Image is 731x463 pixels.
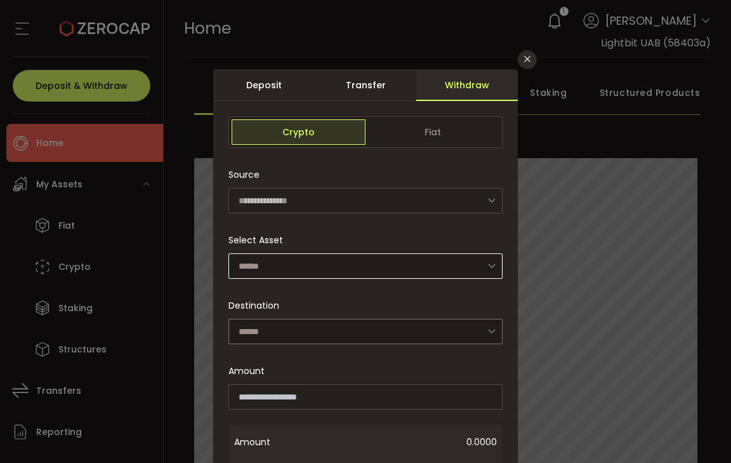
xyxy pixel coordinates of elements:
span: Crypto [232,119,365,145]
label: Select Asset [228,234,291,246]
iframe: Chat Widget [583,326,731,463]
span: Source [228,162,260,187]
div: Deposit [213,69,315,101]
span: 0.0000 [336,429,497,455]
div: Withdraw [416,69,518,101]
button: Close [518,50,537,69]
span: Amount [234,429,336,455]
span: Destination [228,299,279,312]
span: Amount [228,365,265,378]
span: Fiat [365,119,499,145]
div: Transfer [315,69,416,101]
